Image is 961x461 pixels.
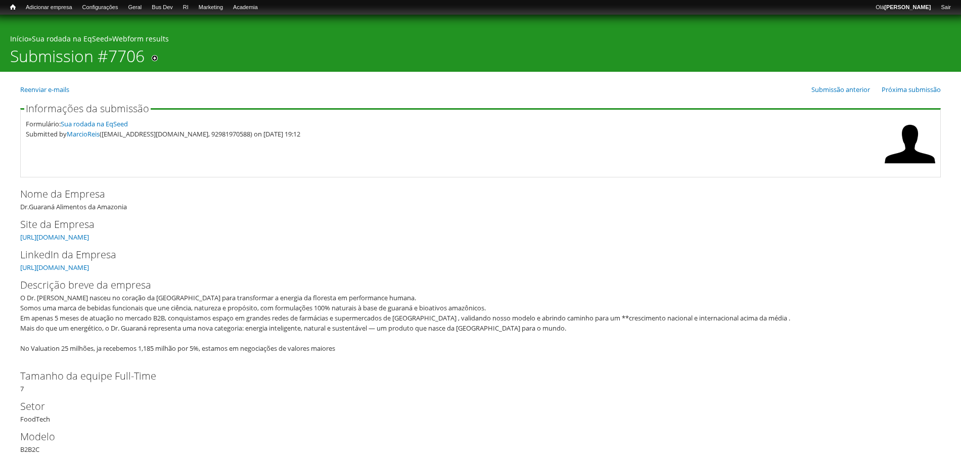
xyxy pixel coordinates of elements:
[884,4,931,10] strong: [PERSON_NAME]
[20,399,941,424] div: FoodTech
[26,119,880,129] div: Formulário:
[20,429,941,454] div: B2B2C
[20,247,924,262] label: LinkedIn da Empresa
[178,3,194,13] a: RI
[112,34,169,43] a: Webform results
[147,3,178,13] a: Bus Dev
[5,3,21,12] a: Início
[20,217,924,232] label: Site da Empresa
[24,104,151,114] legend: Informações da submissão
[228,3,263,13] a: Academia
[10,34,28,43] a: Início
[77,3,123,13] a: Configurações
[20,368,941,394] div: 7
[194,3,228,13] a: Marketing
[20,368,924,384] label: Tamanho da equipe Full-Time
[10,34,951,47] div: » »
[20,399,924,414] label: Setor
[21,3,77,13] a: Adicionar empresa
[20,85,69,94] a: Reenviar e-mails
[20,187,941,212] div: Dr.Guaraná Alimentos da Amazonia
[882,85,941,94] a: Próxima submissão
[20,429,924,444] label: Modelo
[20,278,924,293] label: Descrição breve da empresa
[61,119,128,128] a: Sua rodada na EqSeed
[811,85,870,94] a: Submissão anterior
[20,233,89,242] a: [URL][DOMAIN_NAME]
[885,119,935,169] img: Foto de MarcioReis
[20,293,934,363] div: O Dr. [PERSON_NAME] nasceu no coração da [GEOGRAPHIC_DATA] para transformar a energia da floresta...
[20,263,89,272] a: [URL][DOMAIN_NAME]
[10,47,145,72] h1: Submission #7706
[26,129,880,139] div: Submitted by ([EMAIL_ADDRESS][DOMAIN_NAME], 92981970588) on [DATE] 19:12
[885,162,935,171] a: Ver perfil do usuário.
[20,187,924,202] label: Nome da Empresa
[10,4,16,11] span: Início
[67,129,100,139] a: MarcioReis
[123,3,147,13] a: Geral
[936,3,956,13] a: Sair
[871,3,936,13] a: Olá[PERSON_NAME]
[32,34,109,43] a: Sua rodada na EqSeed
